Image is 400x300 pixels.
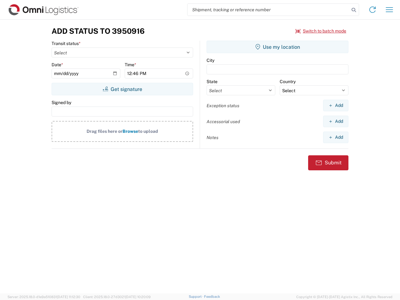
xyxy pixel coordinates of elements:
[138,129,158,134] span: to upload
[52,100,71,105] label: Signed by
[280,79,296,84] label: Country
[308,155,348,170] button: Submit
[125,62,136,67] label: Time
[52,27,145,36] h3: Add Status to 3950916
[87,129,122,134] span: Drag files here or
[295,26,346,36] button: Switch to batch mode
[207,57,214,63] label: City
[125,295,151,299] span: [DATE] 10:20:09
[207,119,240,124] label: Accessorial used
[207,103,239,108] label: Exception status
[189,295,204,298] a: Support
[207,41,348,53] button: Use my location
[207,79,217,84] label: State
[83,295,151,299] span: Client: 2025.18.0-27d3021
[323,116,348,127] button: Add
[187,4,349,16] input: Shipment, tracking or reference number
[52,62,63,67] label: Date
[204,295,220,298] a: Feedback
[57,295,80,299] span: [DATE] 11:12:30
[7,295,80,299] span: Server: 2025.18.0-d1e9a510831
[52,83,193,95] button: Get signature
[323,100,348,111] button: Add
[323,132,348,143] button: Add
[52,41,81,46] label: Transit status
[296,294,392,300] span: Copyright © [DATE]-[DATE] Agistix Inc., All Rights Reserved
[122,129,138,134] span: Browse
[207,135,218,140] label: Notes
